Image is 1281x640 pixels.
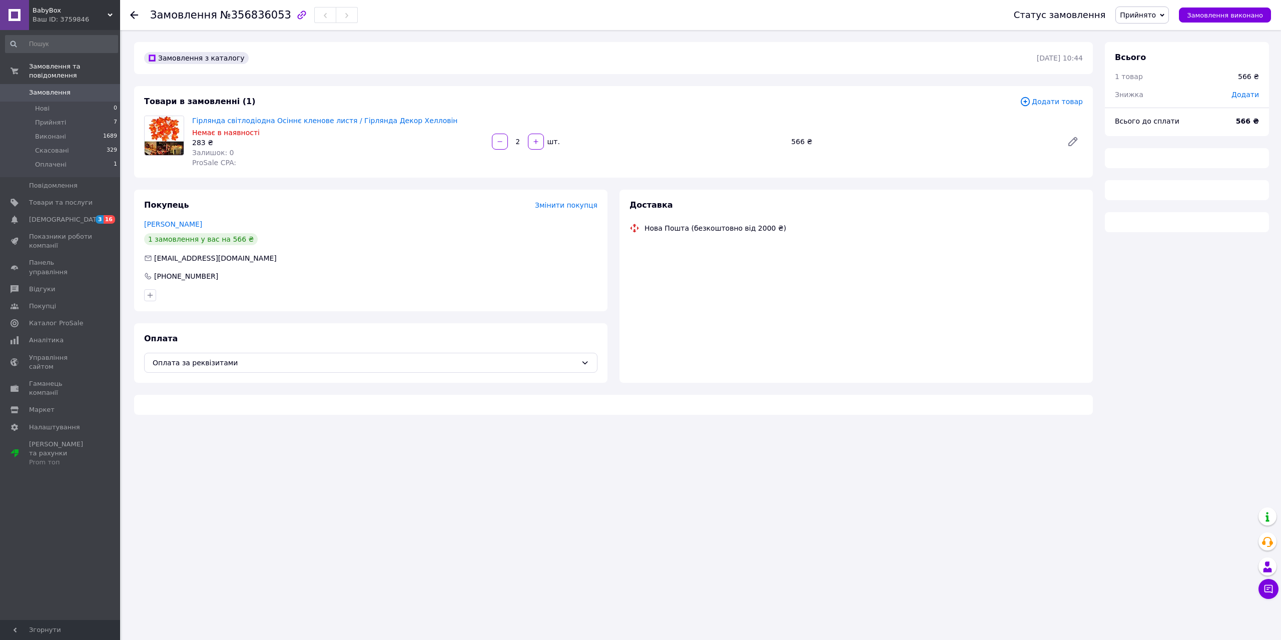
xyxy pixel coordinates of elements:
[96,215,104,224] span: 3
[144,233,258,245] div: 1 замовлення у вас на 566 ₴
[35,118,66,127] span: Прийняті
[153,357,577,368] span: Оплата за реквізитами
[29,258,93,276] span: Панель управління
[29,181,78,190] span: Повідомлення
[144,97,256,106] span: Товари в замовленні (1)
[1236,117,1259,125] b: 566 ₴
[33,15,120,24] div: Ваш ID: 3759846
[1063,132,1083,152] a: Редагувати
[1115,117,1179,125] span: Всього до сплати
[29,302,56,311] span: Покупці
[29,232,93,250] span: Показники роботи компанії
[104,215,115,224] span: 16
[1020,96,1083,107] span: Додати товар
[29,88,71,97] span: Замовлення
[154,254,277,262] span: [EMAIL_ADDRESS][DOMAIN_NAME]
[535,201,597,209] span: Змінити покупця
[1115,53,1146,62] span: Всього
[1187,12,1263,19] span: Замовлення виконано
[545,137,561,147] div: шт.
[29,405,55,414] span: Маркет
[107,146,117,155] span: 329
[787,135,1059,149] div: 566 ₴
[29,319,83,328] span: Каталог ProSale
[114,104,117,113] span: 0
[35,160,67,169] span: Оплачені
[144,52,249,64] div: Замовлення з каталогу
[35,146,69,155] span: Скасовані
[114,118,117,127] span: 7
[29,458,93,467] div: Prom топ
[35,104,50,113] span: Нові
[29,215,103,224] span: [DEMOGRAPHIC_DATA]
[35,132,66,141] span: Виконані
[29,285,55,294] span: Відгуки
[192,129,260,137] span: Немає в наявності
[5,35,118,53] input: Пошук
[192,159,236,167] span: ProSale CPA:
[144,334,178,343] span: Оплата
[220,9,291,21] span: №356836053
[1231,91,1259,99] span: Додати
[153,271,219,281] div: [PHONE_NUMBER]
[1120,11,1156,19] span: Прийнято
[29,353,93,371] span: Управління сайтом
[1115,73,1143,81] span: 1 товар
[1014,10,1106,20] div: Статус замовлення
[1238,72,1259,82] div: 566 ₴
[144,200,189,210] span: Покупець
[1115,91,1143,99] span: Знижка
[114,160,117,169] span: 1
[629,200,673,210] span: Доставка
[192,138,484,148] div: 283 ₴
[1037,54,1083,62] time: [DATE] 10:44
[29,198,93,207] span: Товари та послуги
[144,220,202,228] a: [PERSON_NAME]
[130,10,138,20] div: Повернутися назад
[192,149,234,157] span: Залишок: 0
[1179,8,1271,23] button: Замовлення виконано
[29,336,64,345] span: Аналітика
[642,223,789,233] div: Нова Пошта (безкоштовно від 2000 ₴)
[150,9,217,21] span: Замовлення
[29,62,120,80] span: Замовлення та повідомлення
[29,440,93,467] span: [PERSON_NAME] та рахунки
[29,423,80,432] span: Налаштування
[145,116,184,155] img: Гірлянда світлодіодна Осіннє кленове листя / Гірлянда Декор Хелловін
[103,132,117,141] span: 1689
[192,117,458,125] a: Гірлянда світлодіодна Осіннє кленове листя / Гірлянда Декор Хелловін
[33,6,108,15] span: BabyBox
[29,379,93,397] span: Гаманець компанії
[1258,579,1278,599] button: Чат з покупцем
